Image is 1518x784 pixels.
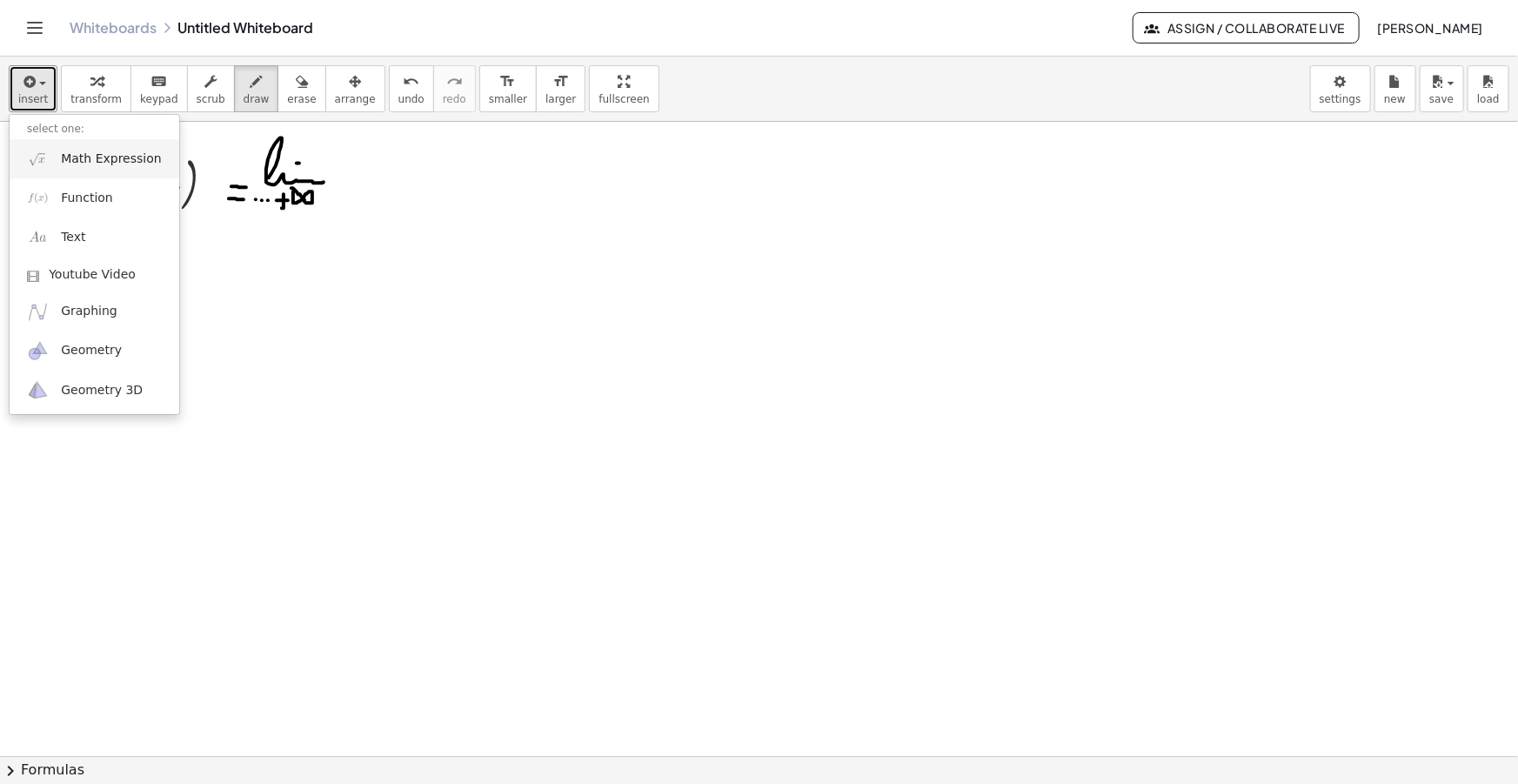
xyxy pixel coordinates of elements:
[1133,12,1360,44] button: Assign / Collaborate Live
[1477,93,1500,105] span: load
[27,340,49,362] img: ggb-geometry.svg
[278,65,325,112] button: erase
[389,65,434,112] button: undoundo
[1147,20,1345,36] span: Assign / Collaborate Live
[10,119,179,139] li: select one:
[140,93,178,105] span: keypad
[1429,93,1454,105] span: save
[1420,65,1464,112] button: save
[61,190,113,207] span: Function
[150,71,167,92] i: keyboard
[234,65,279,112] button: draw
[489,93,527,105] span: smaller
[61,303,117,320] span: Graphing
[27,187,49,209] img: f_x.png
[1384,93,1406,105] span: new
[545,93,576,105] span: larger
[10,371,179,410] a: Geometry 3D
[10,218,179,257] a: Text
[443,93,466,105] span: redo
[197,93,225,105] span: scrub
[27,379,49,401] img: ggb-3d.svg
[70,19,157,37] a: Whiteboards
[61,65,131,112] button: transform
[536,65,585,112] button: format_sizelarger
[287,93,316,105] span: erase
[325,65,385,112] button: arrange
[49,266,136,284] span: Youtube Video
[10,292,179,332] a: Graphing
[10,178,179,218] a: Function
[187,65,235,112] button: scrub
[10,139,179,178] a: Math Expression
[130,65,188,112] button: keyboardkeypad
[70,93,122,105] span: transform
[1363,12,1497,44] button: [PERSON_NAME]
[10,332,179,371] a: Geometry
[589,65,659,112] button: fullscreen
[27,301,49,323] img: ggb-graphing.svg
[552,71,569,92] i: format_size
[244,93,270,105] span: draw
[403,71,419,92] i: undo
[10,258,179,292] a: Youtube Video
[61,342,122,359] span: Geometry
[1374,65,1416,112] button: new
[398,93,425,105] span: undo
[21,14,49,42] button: Toggle navigation
[335,93,376,105] span: arrange
[18,93,48,105] span: insert
[499,71,516,92] i: format_size
[599,93,649,105] span: fullscreen
[479,65,537,112] button: format_sizesmaller
[27,226,49,248] img: Aa.png
[27,148,49,170] img: sqrt_x.png
[61,229,85,246] span: Text
[1310,65,1371,112] button: settings
[1320,93,1361,105] span: settings
[61,382,143,399] span: Geometry 3D
[1377,20,1483,36] span: [PERSON_NAME]
[1468,65,1509,112] button: load
[433,65,476,112] button: redoredo
[9,65,57,112] button: insert
[61,151,161,168] span: Math Expression
[446,71,463,92] i: redo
